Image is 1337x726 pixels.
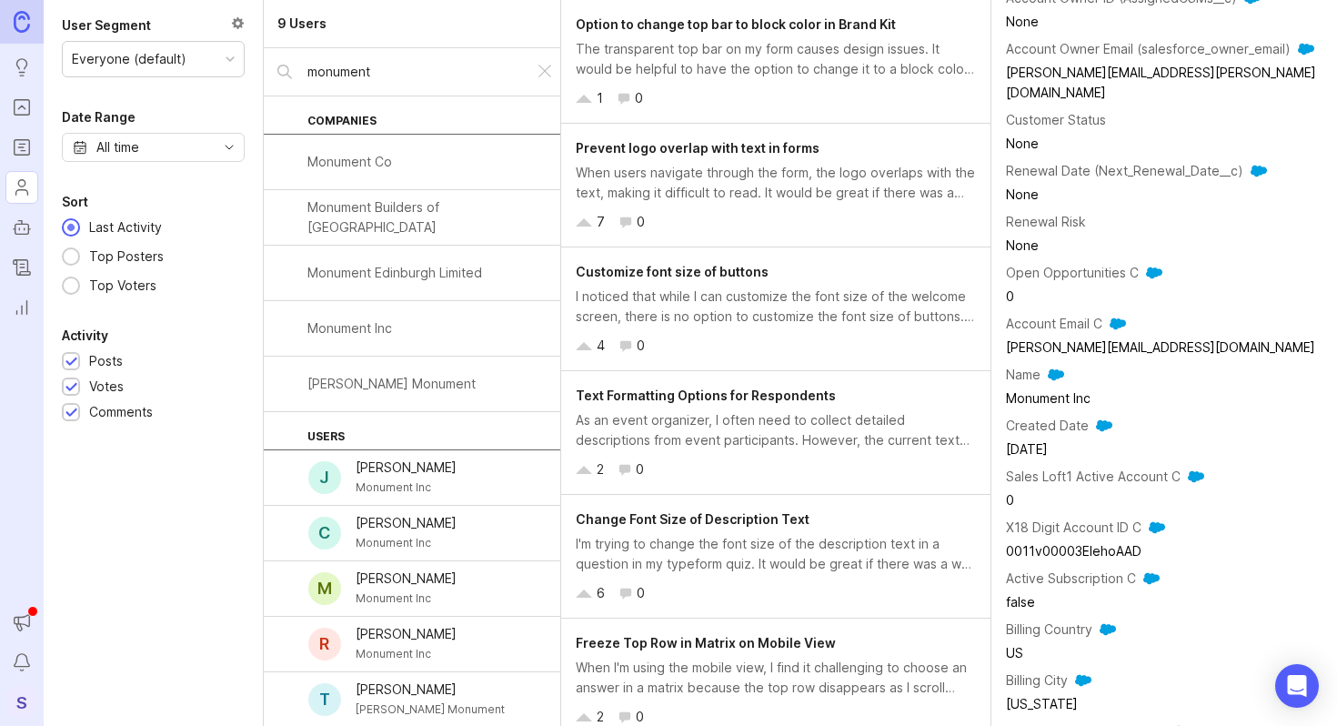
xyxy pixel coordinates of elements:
[576,635,836,650] span: Freeze Top Row in Matrix on Mobile View
[1143,570,1160,587] img: Salesforce logo
[1006,185,1322,205] div: None
[308,517,341,550] div: C
[1110,316,1126,332] img: Salesforce logo
[637,583,645,603] div: 0
[89,351,123,371] div: Posts
[356,624,457,644] div: [PERSON_NAME]
[1146,265,1162,281] img: Salesforce logo
[308,461,341,494] div: J
[62,191,88,213] div: Sort
[1096,418,1112,434] img: Salesforce logo
[1006,490,1322,510] div: 0
[1006,12,1322,32] div: None
[72,49,186,69] div: Everyone (default)
[307,318,392,338] div: Monument Inc
[1075,672,1091,689] img: Salesforce logo
[1006,416,1089,436] div: Created Date
[307,62,520,82] input: Search by name...
[576,163,976,203] div: When users navigate through the form, the logo overlaps with the text, making it difficult to rea...
[356,478,457,498] div: Monument Inc
[1006,569,1136,589] div: Active Subscription C
[5,686,38,719] button: S
[597,336,605,356] div: 4
[576,264,769,279] span: Customize font size of buttons
[561,124,990,247] a: Prevent logo overlap with text in formsWhen users navigate through the form, the logo overlaps wi...
[1006,134,1322,154] div: None
[356,680,505,700] div: [PERSON_NAME]
[80,276,166,296] div: Top Voters
[576,658,976,698] div: When I'm using the mobile view, I find it challenging to choose an answer in a matrix because the...
[264,96,560,135] div: Companies
[1048,367,1064,383] img: Salesforce logo
[1006,541,1322,561] div: 0011v00003EIehoAAD
[1298,41,1314,57] img: Salesforce logo
[576,410,976,450] div: As an event organizer, I often need to collect detailed descriptions from event participants. How...
[576,16,896,32] span: Option to change top bar to block color in Brand Kit
[1006,592,1322,612] div: false
[1006,388,1322,408] div: Monument Inc
[80,217,171,237] div: Last Activity
[307,197,546,237] div: Monument Builders of [GEOGRAPHIC_DATA]
[1006,518,1141,538] div: X18 Digit Account ID C
[89,402,153,422] div: Comments
[1188,469,1204,485] img: Salesforce logo
[356,589,457,609] div: Monument Inc
[561,495,990,619] a: Change Font Size of Description TextI'm trying to change the font size of the description text in...
[308,628,341,660] div: R
[62,325,108,347] div: Activity
[308,572,341,605] div: M
[597,459,604,479] div: 2
[1006,212,1086,232] div: Renewal Risk
[5,211,38,244] a: Autopilot
[576,39,976,79] div: The transparent top bar on my form causes design issues. It would be helpful to have the option t...
[1006,620,1092,640] div: Billing Country
[1006,643,1322,663] div: US
[1006,110,1106,130] div: Customer Status
[1006,236,1322,256] div: None
[14,11,30,32] img: Canny Home
[307,152,392,172] div: Monument Co
[597,212,605,232] div: 7
[356,533,457,553] div: Monument Inc
[5,171,38,204] a: Users
[597,583,605,603] div: 6
[62,106,136,128] div: Date Range
[1006,263,1139,283] div: Open Opportunities C
[80,247,173,267] div: Top Posters
[637,336,645,356] div: 0
[5,251,38,284] a: Changelog
[1006,63,1322,103] div: [PERSON_NAME][EMAIL_ADDRESS][PERSON_NAME][DOMAIN_NAME]
[1149,519,1165,536] img: Salesforce logo
[576,388,836,403] span: Text Formatting Options for Respondents
[308,683,341,716] div: T
[1006,39,1291,59] div: Account Owner Email (salesforce_owner_email)
[277,14,327,34] div: 9 Users
[307,374,476,394] div: [PERSON_NAME] Monument
[561,371,990,495] a: Text Formatting Options for RespondentsAs an event organizer, I often need to collect detailed de...
[5,291,38,324] a: Reporting
[1006,467,1181,487] div: Sales Loft1 Active Account C
[1275,664,1319,708] div: Open Intercom Messenger
[576,140,819,156] span: Prevent logo overlap with text in forms
[5,131,38,164] a: Roadmaps
[5,606,38,639] button: Announcements
[636,459,644,479] div: 0
[5,91,38,124] a: Portal
[1006,694,1322,714] div: [US_STATE]
[635,88,643,108] div: 0
[264,412,560,450] div: Users
[1006,441,1048,457] time: [DATE]
[576,534,976,574] div: I'm trying to change the font size of the description text in a question in my typeform quiz. It ...
[597,88,603,108] div: 1
[356,513,457,533] div: [PERSON_NAME]
[1006,161,1243,181] div: Renewal Date (Next_Renewal_Date__c)
[96,137,139,157] div: All time
[5,646,38,679] button: Notifications
[356,458,457,478] div: [PERSON_NAME]
[356,700,505,720] div: [PERSON_NAME] Monument
[576,287,976,327] div: I noticed that while I can customize the font size of the welcome screen, there is no option to c...
[356,569,457,589] div: [PERSON_NAME]
[1006,671,1068,691] div: Billing City
[1006,338,1322,358] div: [PERSON_NAME][EMAIL_ADDRESS][DOMAIN_NAME]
